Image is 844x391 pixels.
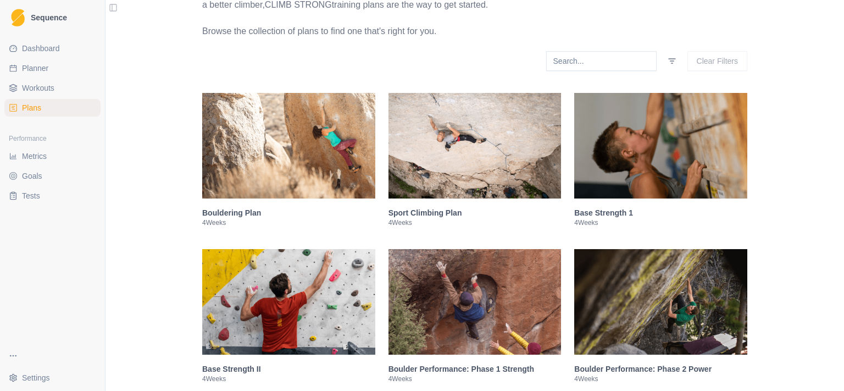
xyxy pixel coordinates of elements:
[202,249,375,355] img: Base Strength II
[4,59,101,77] a: Planner
[388,218,562,227] p: 4 Weeks
[388,93,562,199] img: Sport Climbing Plan
[202,25,519,38] p: Browse the collection of plans to find one that's right for you.
[22,63,48,74] span: Planner
[22,170,42,181] span: Goals
[574,364,747,375] h3: Boulder Performance: Phase 2 Power
[4,4,101,31] a: LogoSequence
[388,375,562,383] p: 4 Weeks
[22,102,41,113] span: Plans
[4,40,101,57] a: Dashboard
[202,218,375,227] p: 4 Weeks
[546,51,657,71] input: Search...
[4,79,101,97] a: Workouts
[11,9,25,27] img: Logo
[4,99,101,117] a: Plans
[4,167,101,185] a: Goals
[31,14,67,21] span: Sequence
[4,369,101,387] button: Settings
[4,130,101,147] div: Performance
[202,375,375,383] p: 4 Weeks
[574,375,747,383] p: 4 Weeks
[22,82,54,93] span: Workouts
[388,249,562,355] img: Boulder Performance: Phase 1 Strength
[4,147,101,165] a: Metrics
[574,207,747,218] h3: Base Strength 1
[22,43,60,54] span: Dashboard
[202,207,375,218] h3: Bouldering Plan
[202,364,375,375] h3: Base Strength II
[22,151,47,162] span: Metrics
[22,190,40,201] span: Tests
[574,249,747,355] img: Boulder Performance: Phase 2 Power
[4,187,101,205] a: Tests
[574,93,747,199] img: Base Strength 1
[388,364,562,375] h3: Boulder Performance: Phase 1 Strength
[388,207,562,218] h3: Sport Climbing Plan
[202,93,375,199] img: Bouldering Plan
[574,218,747,227] p: 4 Weeks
